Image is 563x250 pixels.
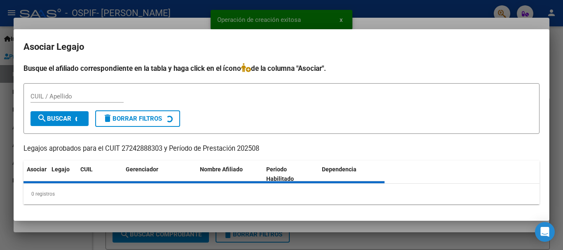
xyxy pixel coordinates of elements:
datatable-header-cell: Nombre Afiliado [197,161,263,188]
span: Nombre Afiliado [200,166,243,173]
h4: Busque el afiliado correspondiente en la tabla y haga click en el ícono de la columna "Asociar". [23,63,540,74]
datatable-header-cell: Dependencia [319,161,385,188]
span: Borrar Filtros [103,115,162,122]
div: Open Intercom Messenger [535,222,555,242]
button: Borrar Filtros [95,110,180,127]
datatable-header-cell: Legajo [48,161,77,188]
mat-icon: delete [103,113,113,123]
span: Buscar [37,115,71,122]
mat-icon: search [37,113,47,123]
datatable-header-cell: Periodo Habilitado [263,161,319,188]
span: CUIL [80,166,93,173]
span: Legajo [52,166,70,173]
p: Legajos aprobados para el CUIT 27242888303 y Período de Prestación 202508 [23,144,540,154]
button: Buscar [30,111,89,126]
span: Gerenciador [126,166,158,173]
datatable-header-cell: Asociar [23,161,48,188]
div: 0 registros [23,184,540,204]
span: Periodo Habilitado [266,166,294,182]
span: Asociar [27,166,47,173]
h2: Asociar Legajo [23,39,540,55]
datatable-header-cell: Gerenciador [122,161,197,188]
span: Dependencia [322,166,357,173]
datatable-header-cell: CUIL [77,161,122,188]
